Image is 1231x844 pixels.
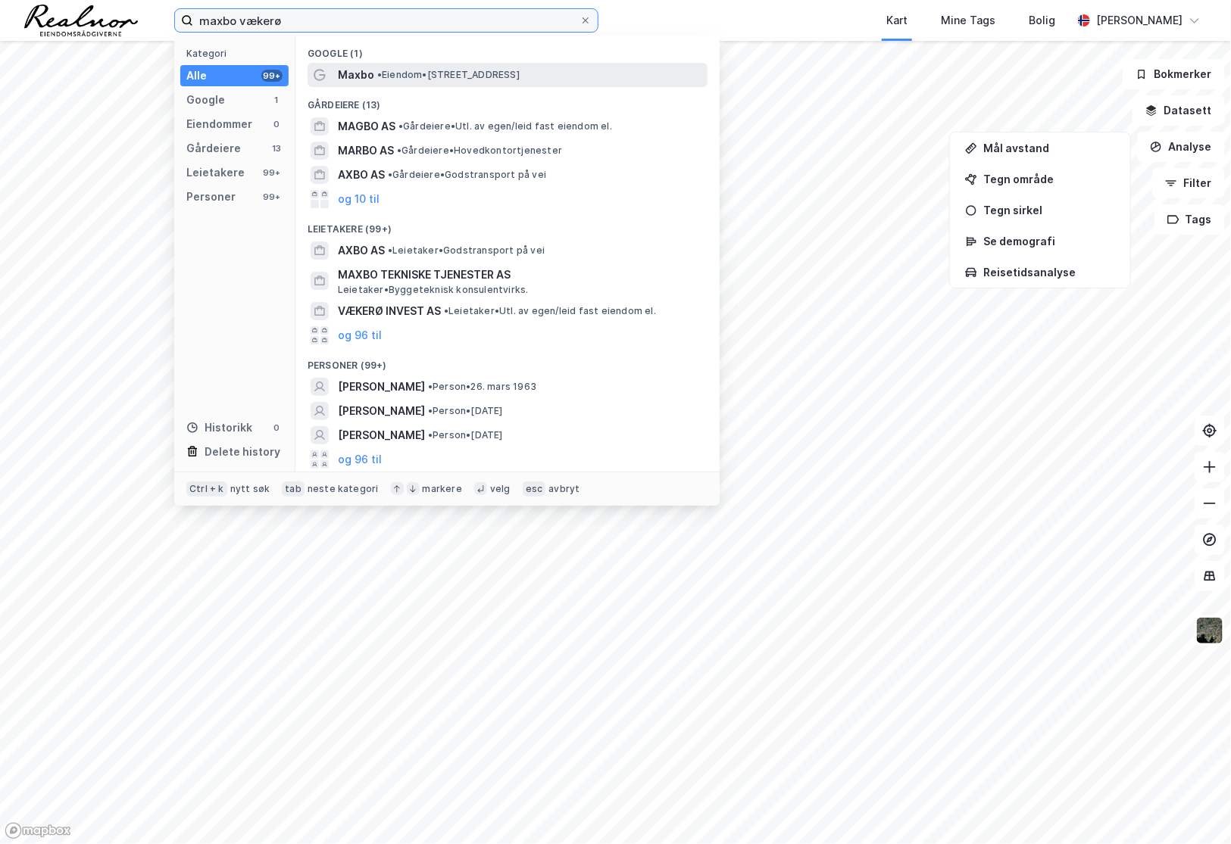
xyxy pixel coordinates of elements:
[186,419,252,437] div: Historikk
[983,266,1115,279] div: Reisetidsanalyse
[398,120,403,132] span: •
[1029,11,1055,30] div: Bolig
[388,169,392,180] span: •
[338,426,425,444] span: [PERSON_NAME]
[338,284,529,296] span: Leietaker • Byggeteknisk konsulentvirks.
[1155,771,1231,844] div: Kontrollprogram for chat
[186,139,241,157] div: Gårdeiere
[388,244,545,257] span: Leietaker • Godstransport på vei
[490,483,511,495] div: velg
[388,244,392,256] span: •
[338,190,380,208] button: og 10 til
[444,305,448,316] span: •
[1154,204,1225,235] button: Tags
[338,166,385,184] span: AXBO AS
[261,167,283,179] div: 99+
[24,5,138,36] img: realnor-logo.934646d98de889bb5806.png
[444,305,656,317] span: Leietaker • Utl. av egen/leid fast eiendom el.
[270,118,283,130] div: 0
[548,483,580,495] div: avbryt
[423,483,462,495] div: markere
[338,66,374,84] span: Maxbo
[282,481,305,497] div: tab
[377,69,382,80] span: •
[1152,168,1225,198] button: Filter
[397,145,562,157] span: Gårdeiere • Hovedkontortjenester
[983,142,1115,154] div: Mål avstand
[186,115,252,133] div: Eiendommer
[428,381,536,393] span: Person • 26. mars 1963
[983,173,1115,185] div: Tegn område
[5,822,71,839] a: Mapbox homepage
[1133,95,1225,126] button: Datasett
[261,191,283,203] div: 99+
[1137,132,1225,162] button: Analyse
[205,443,280,461] div: Delete history
[523,481,546,497] div: esc
[397,145,401,156] span: •
[338,326,382,344] button: og 96 til
[338,142,394,160] span: MARBO AS
[886,11,908,30] div: Kart
[230,483,270,495] div: nytt søk
[270,142,283,154] div: 13
[186,67,207,85] div: Alle
[295,36,720,63] div: Google (1)
[295,87,720,114] div: Gårdeiere (13)
[338,117,395,135] span: MAGBO AS
[338,402,425,420] span: [PERSON_NAME]
[308,483,379,495] div: neste kategori
[270,94,283,106] div: 1
[186,481,227,497] div: Ctrl + k
[338,241,385,260] span: AXBO AS
[1195,616,1224,645] img: 9k=
[1155,771,1231,844] iframe: Chat Widget
[983,204,1115,216] div: Tegn sirkel
[338,450,382,469] button: og 96 til
[338,378,425,396] span: [PERSON_NAME]
[270,422,283,434] div: 0
[428,381,433,392] span: •
[295,211,720,238] div: Leietakere (99+)
[1096,11,1183,30] div: [PERSON_NAME]
[186,164,245,182] div: Leietakere
[428,429,503,441] span: Person • [DATE]
[428,429,433,441] span: •
[186,48,289,59] div: Kategori
[398,120,612,132] span: Gårdeiere • Utl. av egen/leid fast eiendom el.
[941,11,995,30] div: Mine Tags
[428,405,433,416] span: •
[1123,59,1225,89] button: Bokmerker
[983,235,1115,248] div: Se demografi
[377,69,520,81] span: Eiendom • [STREET_ADDRESS]
[338,266,701,284] span: MAXBO TEKNISKE TJENESTER AS
[295,347,720,375] div: Personer (99+)
[388,169,546,181] span: Gårdeiere • Godstransport på vei
[193,9,580,32] input: Søk på adresse, matrikkel, gårdeiere, leietakere eller personer
[186,188,236,206] div: Personer
[186,91,225,109] div: Google
[428,405,503,417] span: Person • [DATE]
[261,70,283,82] div: 99+
[338,302,441,320] span: VÆKERØ INVEST AS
